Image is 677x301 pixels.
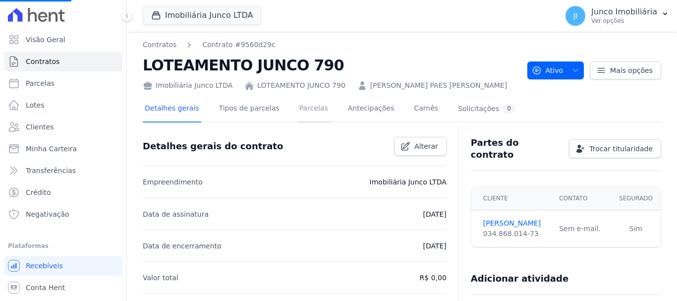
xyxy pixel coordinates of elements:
a: Detalhes gerais [143,96,201,122]
span: Trocar titularidade [589,144,653,154]
span: JI [573,12,577,19]
a: Antecipações [346,96,396,122]
p: [DATE] [423,208,446,220]
span: Negativação [26,209,69,219]
p: Valor total [143,272,178,284]
a: Lotes [4,95,122,115]
h2: LOTEAMENTO JUNCO 790 [143,54,519,76]
a: Clientes [4,117,122,137]
a: Crédito [4,182,122,202]
a: Alterar [394,137,447,156]
th: Cliente [471,187,553,210]
span: Minha Carteira [26,144,77,154]
span: Clientes [26,122,54,132]
span: Visão Geral [26,35,65,45]
a: Contratos [4,52,122,71]
span: Alterar [414,141,438,151]
div: 0 [503,104,515,114]
h3: Partes do contrato [471,137,561,161]
a: Parcelas [4,73,122,93]
span: Mais opções [610,65,653,75]
th: Segurado [611,187,661,210]
span: Lotes [26,100,45,110]
p: Imobiliária Junco LTDA [370,176,447,188]
a: LOTEAMENTO JUNCO 790 [257,80,345,91]
a: Contrato #9560d29c [202,40,275,50]
a: [PERSON_NAME] PAES [PERSON_NAME] [370,80,507,91]
a: Parcelas [297,96,330,122]
span: Contratos [26,57,59,66]
th: Contato [553,187,611,210]
h3: Adicionar atividade [471,273,568,285]
p: Data de encerramento [143,240,222,252]
p: Junco Imobiliária [591,7,657,17]
span: Parcelas [26,78,55,88]
span: Ativo [532,61,564,79]
span: Conta Hent [26,283,65,293]
span: Crédito [26,187,51,197]
a: Minha Carteira [4,139,122,159]
a: Tipos de parcelas [217,96,282,122]
a: Carnês [412,96,440,122]
p: Empreendimento [143,176,203,188]
div: 034.868.014-73 [483,229,547,239]
a: [PERSON_NAME] [483,218,547,229]
a: Visão Geral [4,30,122,50]
div: Plataformas [8,240,118,252]
p: Data de assinatura [143,208,209,220]
td: Sem e-mail. [553,210,611,247]
a: Solicitações0 [456,96,517,122]
span: Transferências [26,166,76,176]
a: Recebíveis [4,256,122,276]
nav: Breadcrumb [143,40,519,50]
h3: Detalhes gerais do contrato [143,140,283,152]
p: Ver opções [591,17,657,25]
span: Recebíveis [26,261,63,271]
td: Sim [611,210,661,247]
p: R$ 0,00 [420,272,447,284]
p: [DATE] [423,240,446,252]
div: Imobiliária Junco LTDA [143,80,232,91]
nav: Breadcrumb [143,40,276,50]
button: Imobiliária Junco LTDA [143,6,261,25]
button: JI Junco Imobiliária Ver opções [558,2,677,30]
a: Negativação [4,204,122,224]
div: Solicitações [458,104,515,114]
a: Transferências [4,161,122,181]
a: Contratos [143,40,176,50]
a: Mais opções [590,61,661,79]
button: Ativo [527,61,584,79]
a: Trocar titularidade [569,139,661,158]
a: Conta Hent [4,278,122,298]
